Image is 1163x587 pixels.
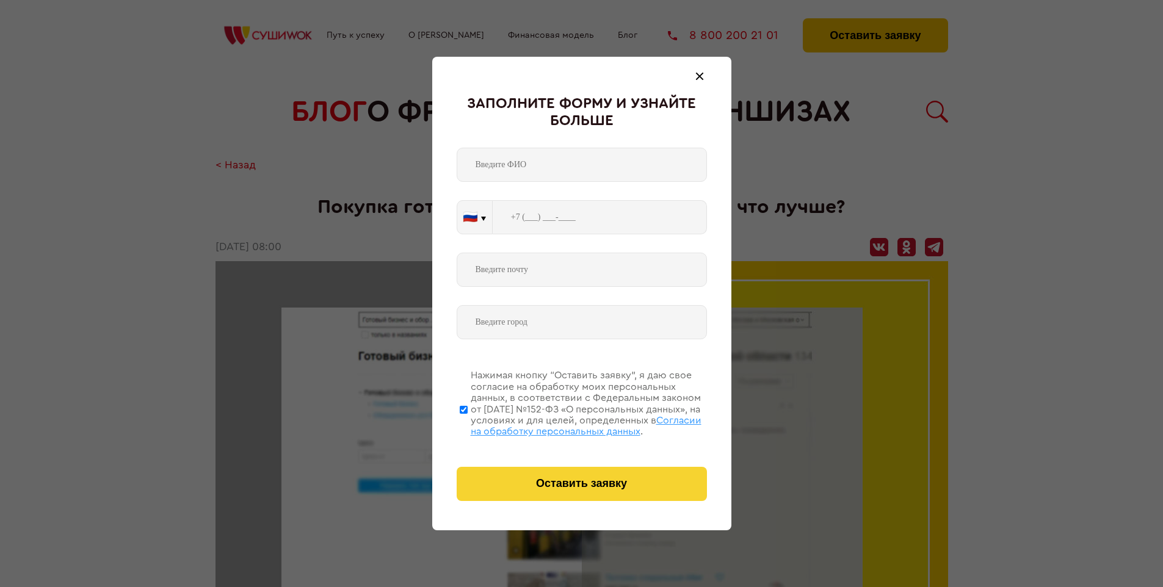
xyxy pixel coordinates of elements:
[457,148,707,182] input: Введите ФИО
[457,467,707,501] button: Оставить заявку
[457,305,707,339] input: Введите город
[471,370,707,437] div: Нажимая кнопку “Оставить заявку”, я даю свое согласие на обработку моих персональных данных, в со...
[471,416,701,436] span: Согласии на обработку персональных данных
[457,201,492,234] button: 🇷🇺
[457,253,707,287] input: Введите почту
[457,96,707,129] div: Заполните форму и узнайте больше
[493,200,707,234] input: +7 (___) ___-____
